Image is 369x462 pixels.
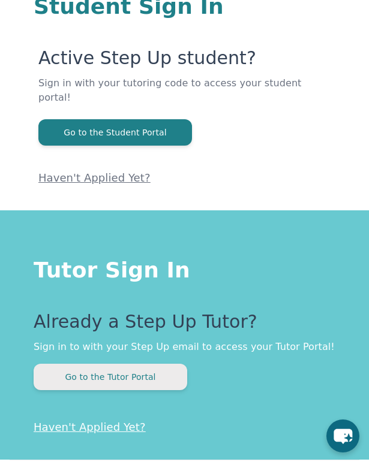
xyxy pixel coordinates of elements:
[34,253,335,282] h1: Tutor Sign In
[38,171,151,184] a: Haven't Applied Yet?
[34,371,187,382] a: Go to the Tutor Portal
[326,419,359,452] button: chat-button
[38,119,192,146] button: Go to the Student Portal
[38,126,192,138] a: Go to the Student Portal
[34,311,335,340] p: Already a Step Up Tutor?
[34,364,187,390] button: Go to the Tutor Portal
[38,47,335,76] p: Active Step Up student?
[34,340,335,354] p: Sign in to with your Step Up email to access your Tutor Portal!
[38,76,335,119] p: Sign in with your tutoring code to access your student portal!
[34,421,146,433] a: Haven't Applied Yet?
